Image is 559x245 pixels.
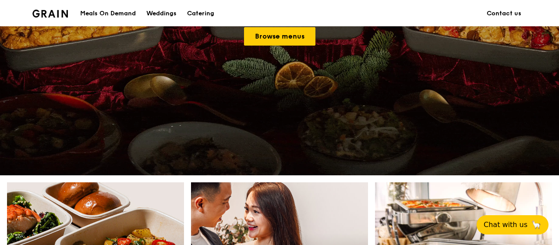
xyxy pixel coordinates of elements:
img: Grain [32,10,68,18]
a: Contact us [481,0,527,27]
button: Chat with us🦙 [477,215,548,234]
a: Browse menus [244,27,315,46]
div: Weddings [146,0,177,27]
span: 🦙 [531,220,541,230]
a: Weddings [141,0,182,27]
div: Catering [187,0,214,27]
div: Meals On Demand [80,0,136,27]
a: Catering [182,0,219,27]
span: Chat with us [484,220,527,230]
